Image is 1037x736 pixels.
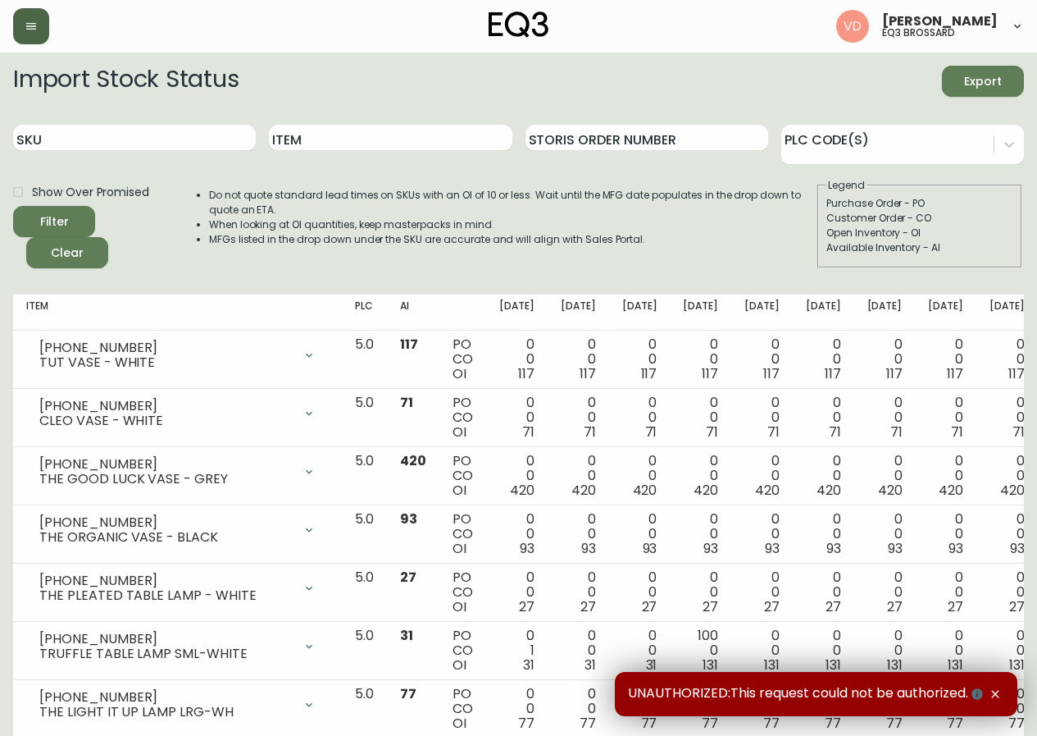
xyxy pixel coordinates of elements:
[989,570,1025,615] div: 0 0
[26,395,329,432] div: [PHONE_NUMBER]CLEO VASE - WHITE
[703,656,718,674] span: 131
[13,66,239,97] h2: Import Stock Status
[523,656,534,674] span: 31
[510,481,534,500] span: 420
[39,705,293,720] div: THE LIGHT IT UP LAMP LRG-WH
[744,570,780,615] div: 0 0
[683,512,718,556] div: 0 0
[26,629,329,665] div: [PHONE_NUMBER]TRUFFLE TABLE LAMP SML-WHITE
[882,15,998,28] span: [PERSON_NAME]
[26,687,329,723] div: [PHONE_NUMBER]THE LIGHT IT UP LAMP LRG-WH
[499,512,534,556] div: 0 0
[622,570,657,615] div: 0 0
[400,568,416,587] span: 27
[1012,423,1025,441] span: 71
[518,364,534,383] span: 117
[829,423,841,441] span: 71
[867,454,903,498] div: 0 0
[26,570,329,606] div: [PHONE_NUMBER]THE PLEATED TABLE LAMP - WHITE
[702,364,718,383] span: 117
[939,481,963,500] span: 420
[400,451,426,470] span: 420
[826,539,841,558] span: 93
[1009,656,1025,674] span: 131
[744,512,780,556] div: 0 0
[694,481,718,500] span: 420
[867,337,903,382] div: 0 0
[948,656,963,674] span: 131
[731,295,793,331] th: [DATE]
[755,481,780,500] span: 420
[400,684,416,703] span: 77
[453,656,466,674] span: OI
[702,714,718,733] span: 77
[453,423,466,441] span: OI
[763,714,780,733] span: 77
[928,570,963,615] div: 0 0
[342,564,387,622] td: 5.0
[561,395,596,440] div: 0 0
[928,337,963,382] div: 0 0
[826,211,1013,226] div: Customer Order - CO
[1008,714,1025,733] span: 77
[453,395,473,440] div: PO CO
[706,423,718,441] span: 71
[670,295,731,331] th: [DATE]
[342,505,387,564] td: 5.0
[836,10,869,43] img: 34cbe8de67806989076631741e6a7c6b
[989,454,1025,498] div: 0 0
[26,237,108,268] button: Clear
[622,629,657,673] div: 0 0
[1010,539,1025,558] span: 93
[39,414,293,428] div: CLEO VASE - WHITE
[561,687,596,731] div: 0 0
[580,364,596,383] span: 117
[928,395,963,440] div: 0 0
[453,512,473,556] div: PO CO
[580,597,596,616] span: 27
[39,574,293,588] div: [PHONE_NUMBER]
[928,629,963,673] div: 0 0
[518,714,534,733] span: 77
[806,512,841,556] div: 0 0
[387,295,439,331] th: AI
[622,395,657,440] div: 0 0
[584,656,596,674] span: 31
[886,364,903,383] span: 117
[744,337,780,382] div: 0 0
[26,337,329,373] div: [PHONE_NUMBER]TUT VASE - WHITE
[561,570,596,615] div: 0 0
[683,337,718,382] div: 0 0
[580,714,596,733] span: 77
[522,423,534,441] span: 71
[641,714,657,733] span: 77
[400,393,413,412] span: 71
[39,647,293,661] div: TRUFFLE TABLE LAMP SML-WHITE
[826,196,1013,211] div: Purchase Order - PO
[39,530,293,545] div: THE ORGANIC VASE - BLACK
[703,539,718,558] span: 93
[561,337,596,382] div: 0 0
[948,597,963,616] span: 27
[683,570,718,615] div: 0 0
[1000,481,1025,500] span: 420
[400,626,413,645] span: 31
[584,423,596,441] span: 71
[744,629,780,673] div: 0 0
[806,454,841,498] div: 0 0
[32,184,149,201] span: Show Over Promised
[453,539,466,558] span: OI
[641,364,657,383] span: 117
[453,687,473,731] div: PO CO
[989,395,1025,440] div: 0 0
[453,597,466,616] span: OI
[499,395,534,440] div: 0 0
[948,539,963,558] span: 93
[499,570,534,615] div: 0 0
[622,454,657,498] div: 0 0
[26,454,329,490] div: [PHONE_NUMBER]THE GOOD LUCK VASE - GREY
[878,481,903,500] span: 420
[453,629,473,673] div: PO CO
[767,423,780,441] span: 71
[806,395,841,440] div: 0 0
